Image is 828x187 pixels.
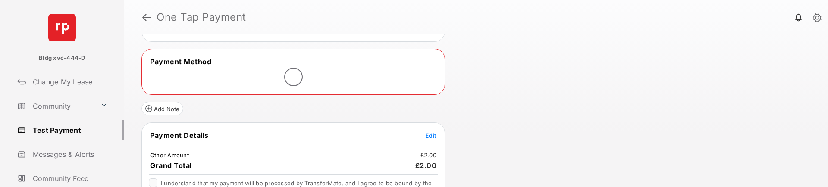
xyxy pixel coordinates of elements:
span: £2.00 [415,161,437,170]
td: £2.00 [420,151,437,159]
span: Payment Details [150,131,209,140]
button: Add Note [141,102,183,115]
strong: One Tap Payment [157,12,246,22]
img: svg+xml;base64,PHN2ZyB4bWxucz0iaHR0cDovL3d3dy53My5vcmcvMjAwMC9zdmciIHdpZHRoPSI2NCIgaGVpZ2h0PSI2NC... [48,14,76,41]
a: Messages & Alerts [14,144,124,165]
span: Edit [425,132,436,139]
span: Payment Method [150,57,211,66]
td: Other Amount [150,151,189,159]
a: Change My Lease [14,72,124,92]
a: Community [14,96,97,116]
button: Edit [425,131,436,140]
a: Test Payment [14,120,124,140]
span: Grand Total [150,161,192,170]
p: Bldg xvc-444-D [39,54,85,62]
